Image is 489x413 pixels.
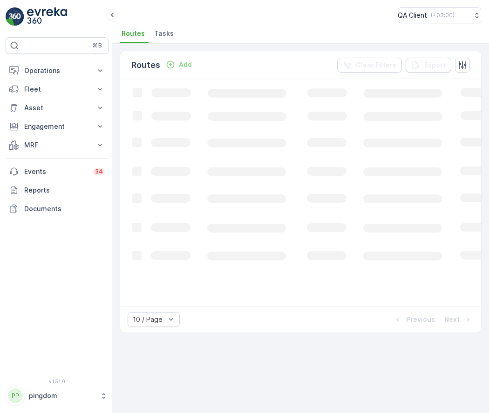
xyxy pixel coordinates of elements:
p: QA Client [398,11,427,20]
p: Operations [24,66,90,75]
p: Add [179,60,192,69]
button: PPpingdom [6,386,109,406]
p: pingdom [29,391,95,400]
button: QA Client(+03:00) [398,7,482,23]
button: Previous [392,314,436,325]
button: MRF [6,136,109,154]
p: ( +03:00 ) [431,12,455,19]
p: Events [24,167,88,176]
span: Tasks [154,29,174,38]
a: Reports [6,181,109,200]
button: Fleet [6,80,109,99]
p: Next [444,315,460,324]
button: Operations [6,61,109,80]
p: Routes [131,59,160,72]
p: Reports [24,186,105,195]
p: MRF [24,140,90,150]
img: logo_light-DOdMpM7g.png [27,7,67,26]
button: Asset [6,99,109,117]
p: ⌘B [93,42,102,49]
p: Asset [24,103,90,113]
button: Engagement [6,117,109,136]
p: Documents [24,204,105,213]
button: Clear Filters [337,58,402,73]
a: Documents [6,200,109,218]
a: Events34 [6,162,109,181]
p: Previous [406,315,435,324]
button: Add [162,59,196,70]
span: Routes [122,29,145,38]
p: Engagement [24,122,90,131]
img: logo [6,7,24,26]
p: Export [424,60,446,70]
button: Export [406,58,451,73]
div: PP [8,388,23,403]
span: v 1.51.0 [6,379,109,384]
p: 34 [95,168,103,175]
p: Fleet [24,85,90,94]
button: Next [443,314,474,325]
p: Clear Filters [356,60,396,70]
